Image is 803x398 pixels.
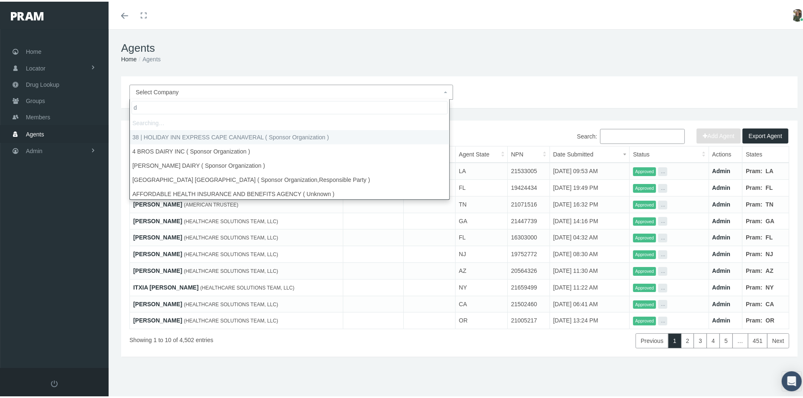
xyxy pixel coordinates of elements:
[507,178,550,195] td: 19424434
[746,166,762,173] b: Pram:
[633,232,656,241] span: Approved
[658,215,667,224] button: ...
[133,216,182,223] a: [PERSON_NAME]
[658,232,667,241] button: ...
[130,185,449,199] li: AFFORDABLE HEALTH INSURANCE AND BENEFITS AGENCY ( Unknown )
[746,299,762,306] b: Pram:
[712,249,731,256] a: Admin
[121,54,137,61] a: Home
[712,166,731,173] a: Admin
[712,232,731,239] a: Admin
[26,59,46,75] span: Locator
[633,216,656,224] span: Approved
[766,166,774,173] b: LA
[507,277,550,294] td: 21659499
[26,125,44,141] span: Agents
[507,161,550,178] td: 21533005
[746,232,762,239] b: Pram:
[658,166,667,174] button: ...
[712,266,731,272] a: Admin
[550,244,629,261] td: [DATE] 08:30 AM
[712,199,731,206] a: Admin
[121,40,798,53] h1: Agents
[455,145,507,161] th: Agent State: activate to sort column ascending
[633,299,656,307] span: Approved
[455,311,507,327] td: OR
[742,145,789,161] th: States
[577,127,685,142] label: Search:
[507,311,550,327] td: 21005217
[130,143,449,157] li: 4 BROS DAIRY INC ( Sponsor Organization )
[184,250,278,256] span: (HEALTHCARE SOLUTIONS TEAM, LLC)
[746,266,762,272] b: Pram:
[455,228,507,244] td: FL
[550,178,629,195] td: [DATE] 19:49 PM
[746,199,762,206] b: Pram:
[767,332,789,347] a: Next
[11,10,43,19] img: PRAM_20_x_78.png
[133,249,182,256] a: [PERSON_NAME]
[136,87,179,94] span: Select Company
[26,42,41,58] span: Home
[766,299,774,306] b: CA
[26,141,43,157] span: Admin
[184,267,278,272] span: (HEALTHCARE SOLUTIONS TEAM, LLC)
[133,232,182,239] a: [PERSON_NAME]
[507,261,550,278] td: 20564326
[507,228,550,244] td: 16303000
[766,216,775,223] b: GA
[184,300,278,306] span: (HEALTHCARE SOLUTIONS TEAM, LLC)
[633,166,656,174] span: Approved
[742,127,788,142] button: Export Agent
[766,183,773,189] b: FL
[550,261,629,278] td: [DATE] 11:30 AM
[658,265,667,274] button: ...
[712,299,731,306] a: Admin
[550,311,629,327] td: [DATE] 13:24 PM
[137,53,160,62] li: Agents
[633,282,656,291] span: Approved
[130,114,449,128] li: Searching…
[133,315,182,322] a: [PERSON_NAME]
[766,315,775,322] b: OR
[507,244,550,261] td: 19752772
[712,216,731,223] a: Admin
[732,332,748,347] a: …
[130,157,449,171] li: [PERSON_NAME] DAIRY ( Sponsor Organization )
[507,145,550,161] th: NPN: activate to sort column ascending
[26,75,59,91] span: Drug Lookup
[550,211,629,228] td: [DATE] 14:16 PM
[600,127,685,142] input: Search:
[633,315,656,324] span: Approved
[712,282,731,289] a: Admin
[455,178,507,195] td: FL
[746,249,762,256] b: Pram:
[709,145,742,161] th: Actions
[636,332,668,347] a: Previous
[26,91,45,107] span: Groups
[633,249,656,257] span: Approved
[746,315,762,322] b: Pram:
[707,332,720,347] a: 4
[184,316,278,322] span: (HEALTHCARE SOLUTIONS TEAM, LLC)
[455,161,507,178] td: LA
[507,211,550,228] td: 21447739
[697,127,741,142] button: Add Agent
[507,294,550,311] td: 21502460
[746,183,762,189] b: Pram:
[658,315,667,324] button: ...
[550,161,629,178] td: [DATE] 09:53 AM
[455,277,507,294] td: NY
[766,266,774,272] b: AZ
[630,145,709,161] th: Status: activate to sort column ascending
[766,232,773,239] b: FL
[133,282,199,289] a: ITXIA [PERSON_NAME]
[748,332,768,347] a: 451
[668,332,681,347] a: 1
[550,228,629,244] td: [DATE] 04:32 AM
[719,332,733,347] a: 5
[766,199,774,206] b: TN
[633,182,656,191] span: Approved
[455,261,507,278] td: AZ
[633,265,656,274] span: Approved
